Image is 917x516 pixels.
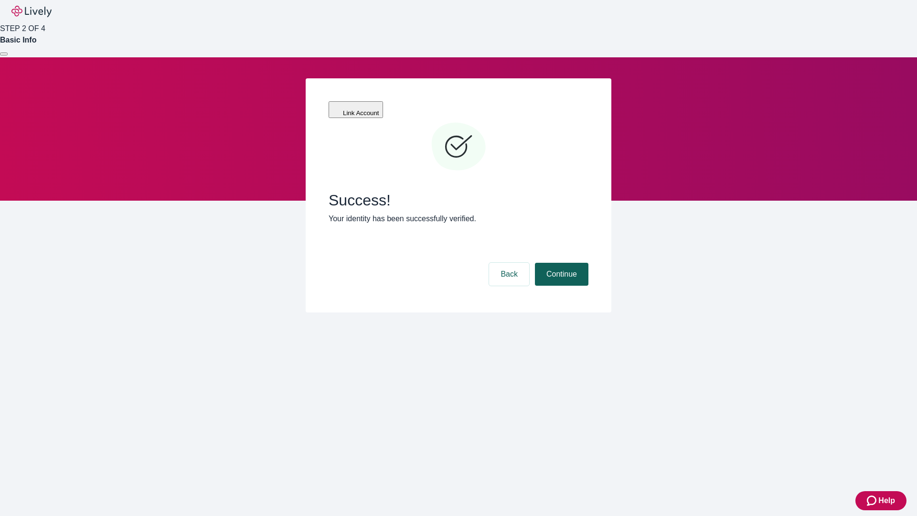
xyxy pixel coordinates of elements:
span: Help [878,495,895,506]
button: Continue [535,263,588,286]
p: Your identity has been successfully verified. [329,213,588,225]
span: Success! [329,191,588,209]
button: Link Account [329,101,383,118]
button: Zendesk support iconHelp [855,491,906,510]
img: Lively [11,6,52,17]
button: Back [489,263,529,286]
svg: Zendesk support icon [867,495,878,506]
svg: Checkmark icon [430,118,487,176]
